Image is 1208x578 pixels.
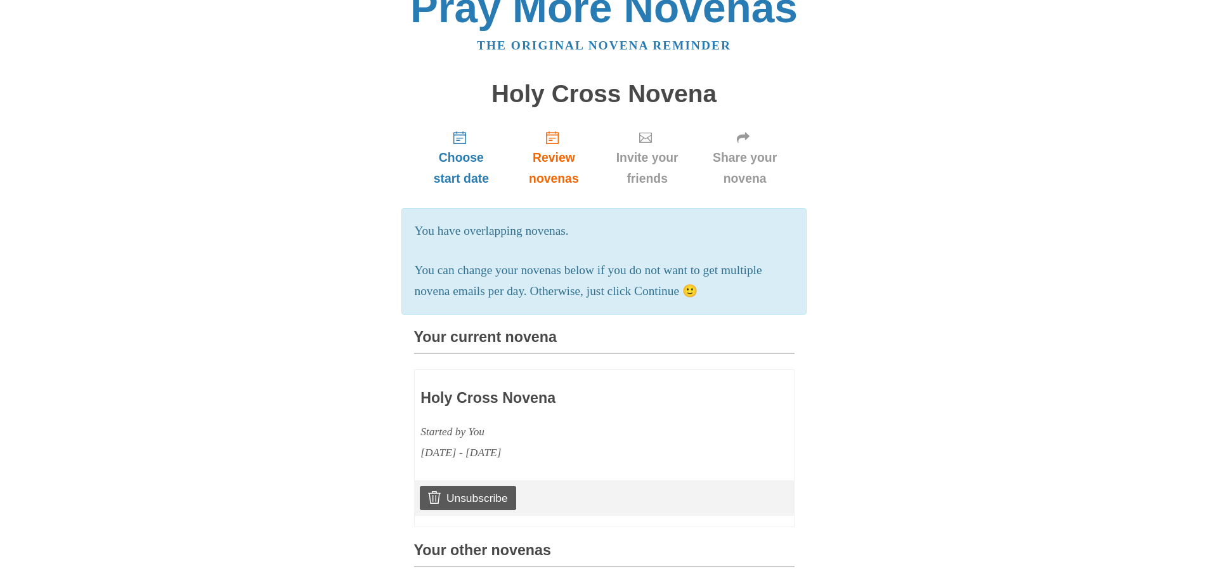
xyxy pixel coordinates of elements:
a: Choose start date [414,120,509,195]
h3: Holy Cross Novena [420,390,713,407]
span: Choose start date [427,147,497,189]
h3: Your other novenas [414,542,795,567]
a: Invite your friends [599,120,696,195]
span: Invite your friends [612,147,683,189]
h1: Holy Cross Novena [414,81,795,108]
a: Unsubscribe [420,486,516,510]
span: Share your novena [708,147,782,189]
a: The original novena reminder [477,39,731,52]
a: Share your novena [696,120,795,195]
div: [DATE] - [DATE] [420,442,713,463]
h3: Your current novena [414,329,795,354]
p: You can change your novenas below if you do not want to get multiple novena emails per day. Other... [415,260,794,302]
span: Review novenas [521,147,586,189]
div: Started by You [420,421,713,442]
p: You have overlapping novenas. [415,221,794,242]
a: Review novenas [509,120,599,195]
